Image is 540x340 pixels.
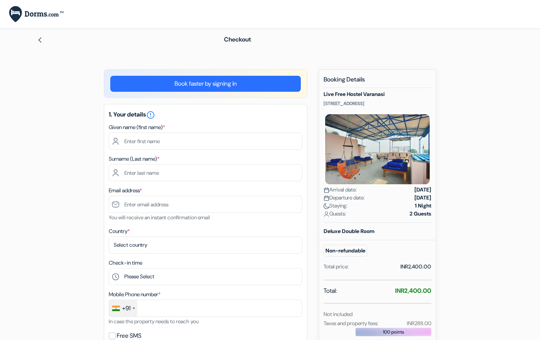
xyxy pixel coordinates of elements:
strong: [DATE] [415,194,431,202]
span: Arrival date: [324,186,357,194]
img: calendar.svg [324,195,329,201]
small: INR288.00 [407,320,431,327]
h5: 1. Your details [109,110,302,120]
span: 100 points [383,329,404,335]
strong: [DATE] [415,186,431,194]
p: [STREET_ADDRESS] [324,101,431,107]
small: You will receive an instant confirmation email [109,214,210,221]
b: Deluxe Double Room [324,228,375,235]
input: Enter first name [109,132,302,150]
img: user_icon.svg [324,211,329,217]
img: Dorms.com [9,6,64,22]
span: Total: [324,286,337,295]
input: Enter email address [109,196,302,213]
span: Staying: [324,202,348,210]
h5: Booking Details [324,76,431,88]
label: Surname (Last name) [109,155,159,163]
label: Country [109,227,130,235]
label: Mobile Phone number [109,291,160,298]
a: Book faster by signing in [110,76,301,92]
label: Check-in time [109,259,142,267]
label: Given name (first name) [109,123,165,131]
strong: 1 Night [415,202,431,210]
strong: 2 Guests [410,210,431,218]
a: error_outline [146,110,155,118]
img: moon.svg [324,203,329,209]
span: Guests: [324,210,346,218]
div: India (भारत): +91 [109,300,137,316]
small: Non-refundable [324,245,367,257]
small: In case the property needs to reach you [109,318,199,325]
div: Total price: [324,263,349,271]
label: Email address [109,187,142,195]
img: calendar.svg [324,187,329,193]
i: error_outline [146,110,155,120]
div: +91 [122,304,130,313]
h5: Live Free Hostel Varanasi [324,91,431,97]
small: Taxes and property fees: [324,320,378,327]
div: INR2,400.00 [400,263,431,271]
span: Checkout [224,35,251,43]
img: left_arrow.svg [37,37,43,43]
span: Departure date: [324,194,365,202]
strong: INR2,400.00 [395,287,431,295]
small: Not included [324,311,353,318]
input: Enter last name [109,164,302,181]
